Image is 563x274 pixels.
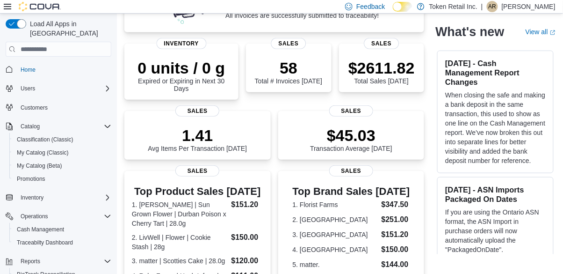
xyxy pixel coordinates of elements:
h3: Top Brand Sales [DATE] [293,186,410,197]
span: Users [21,85,35,92]
p: | [481,1,483,12]
a: View allExternal link [526,28,556,36]
dt: 3. matter | Scotties Cake | 28.0g [132,256,228,266]
p: When closing the safe and making a bank deposit in the same transaction, this used to show as one... [445,90,546,165]
dd: $151.20 [382,229,410,240]
dt: 1. Florist Farms [293,200,378,209]
svg: External link [550,30,556,35]
span: Feedback [356,2,385,11]
dd: $144.00 [382,259,410,270]
span: My Catalog (Classic) [13,147,111,158]
span: Home [17,63,111,75]
span: Customers [21,104,48,111]
span: Catalog [21,123,40,130]
span: Classification (Classic) [17,136,73,143]
a: Classification (Classic) [13,134,77,145]
span: Reports [17,256,111,267]
button: Users [17,83,39,94]
p: $2611.82 [348,59,415,77]
span: Promotions [17,175,45,183]
img: Cova [19,2,61,11]
a: Cash Management [13,224,68,235]
span: Users [17,83,111,94]
button: Operations [2,210,115,223]
p: $45.03 [310,126,392,145]
dd: $347.50 [382,199,410,210]
span: Operations [21,213,48,220]
a: Promotions [13,173,49,185]
div: Expired or Expiring in Next 30 Days [132,59,231,92]
button: Traceabilty Dashboard [9,236,115,249]
button: Catalog [2,120,115,133]
span: My Catalog (Beta) [13,160,111,171]
a: My Catalog (Classic) [13,147,72,158]
dd: $120.00 [231,255,263,267]
span: Inventory [21,194,43,201]
button: Operations [17,211,52,222]
div: Transaction Average [DATE] [310,126,392,152]
h3: Top Product Sales [DATE] [132,186,263,197]
span: Home [21,66,36,74]
button: My Catalog (Classic) [9,146,115,159]
p: 1.41 [148,126,247,145]
dt: 1. [PERSON_NAME] | Sun Grown Flower | Durban Poison x Cherry Tart | 28.0g [132,200,228,228]
p: 0 units / 0 g [132,59,231,77]
dt: 5. matter. [293,260,378,269]
p: Token Retail Inc. [429,1,478,12]
button: Classification (Classic) [9,133,115,146]
a: Home [17,64,39,75]
button: Reports [2,255,115,268]
span: Traceabilty Dashboard [13,237,111,248]
p: [PERSON_NAME] [502,1,556,12]
span: Load All Apps in [GEOGRAPHIC_DATA] [26,19,111,38]
span: Inventory [157,38,207,49]
dd: $151.20 [231,199,263,210]
span: Operations [17,211,111,222]
button: Promotions [9,172,115,185]
div: Total Sales [DATE] [348,59,415,85]
span: Cash Management [17,226,64,233]
button: Inventory [2,191,115,204]
button: Users [2,82,115,95]
dt: 4. [GEOGRAPHIC_DATA] [293,245,378,254]
a: Customers [17,102,51,113]
span: Customers [17,102,111,113]
span: Cash Management [13,224,111,235]
button: Inventory [17,192,47,203]
span: My Catalog (Classic) [17,149,69,156]
button: Home [2,62,115,76]
p: If you are using the Ontario ASN format, the ASN Import in purchase orders will now automatically... [445,207,546,254]
span: Sales [175,165,219,177]
span: ar [489,1,497,12]
p: 58 [255,59,322,77]
button: Reports [17,256,44,267]
h3: [DATE] - ASN Imports Packaged On Dates [445,185,546,204]
dd: $150.00 [382,244,410,255]
span: Traceabilty Dashboard [17,239,73,246]
span: Promotions [13,173,111,185]
dt: 2. LivWell | Flower | Cookie Stash | 28g [132,233,228,252]
input: Dark Mode [393,2,412,12]
button: Customers [2,101,115,114]
dd: $251.00 [382,214,410,225]
dt: 2. [GEOGRAPHIC_DATA] [293,215,378,224]
span: Sales [271,38,306,49]
h2: What's new [435,24,504,39]
a: Traceabilty Dashboard [13,237,77,248]
dt: 3. [GEOGRAPHIC_DATA] [293,230,378,239]
span: Sales [364,38,399,49]
div: Avg Items Per Transaction [DATE] [148,126,247,152]
a: My Catalog (Beta) [13,160,66,171]
span: Classification (Classic) [13,134,111,145]
span: Catalog [17,121,111,132]
span: Reports [21,258,40,265]
div: andrew rampersad [487,1,498,12]
button: Catalog [17,121,43,132]
button: My Catalog (Beta) [9,159,115,172]
span: Sales [329,165,373,177]
h3: [DATE] - Cash Management Report Changes [445,59,546,87]
dd: $150.00 [231,232,263,243]
span: Inventory [17,192,111,203]
div: Total # Invoices [DATE] [255,59,322,85]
